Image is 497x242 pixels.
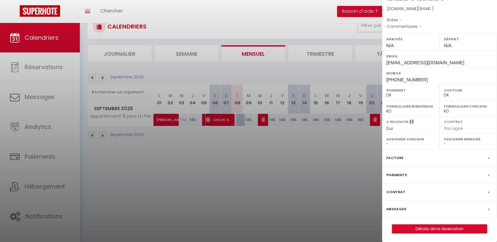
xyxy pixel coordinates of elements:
[392,225,487,233] a: Détails de la réservation
[419,24,422,29] span: -
[386,103,435,110] label: Formulaire Bienvenue
[409,119,414,126] i: Sélectionner OUI si vous souhaiter envoyer les séquences de messages post-checkout
[386,43,394,48] span: N/A
[386,36,435,42] label: Arrivée
[387,17,492,23] p: Notes :
[19,1,27,9] div: Notification de nouveau message
[444,43,451,48] span: N/A
[386,77,428,82] span: [PHONE_NUMBER]
[444,126,463,131] span: Pas signé
[400,17,402,23] span: -
[386,154,403,161] label: Facture
[444,87,493,93] label: Caution
[386,53,493,59] label: Email
[387,23,492,30] p: Commentaires :
[444,36,493,42] label: Départ
[444,136,493,142] label: Assigner Menage
[387,6,492,12] div: [DOMAIN_NAME]
[444,103,493,110] label: Formulaire Checkin
[386,70,493,76] label: Mobile
[386,171,407,178] label: Paiements
[444,119,463,123] label: Contrat
[386,206,406,212] label: Messages
[386,60,464,65] span: [EMAIL_ADDRESS][DOMAIN_NAME]
[386,119,408,125] label: A relancer
[386,87,435,93] label: Paiement
[386,136,435,142] label: Assigner Checkin
[386,189,405,195] label: Contrat
[5,3,25,22] button: Ouvrir le widget de chat LiveChat
[420,6,428,11] span: 844
[418,6,434,11] span: ( € )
